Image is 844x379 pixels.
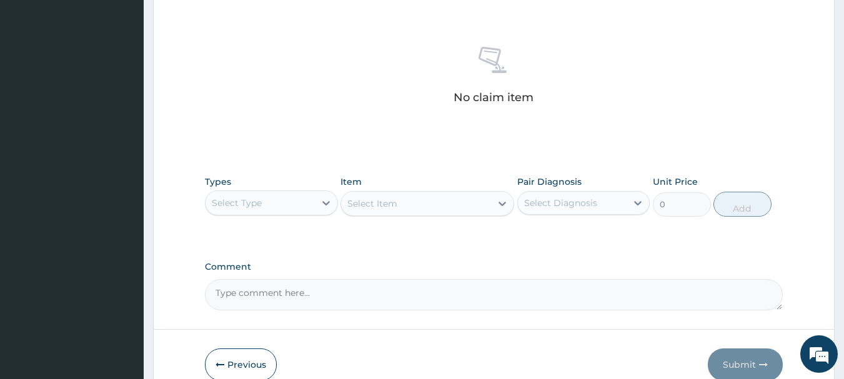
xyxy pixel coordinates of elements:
[340,175,362,188] label: Item
[212,197,262,209] div: Select Type
[653,175,698,188] label: Unit Price
[23,62,51,94] img: d_794563401_company_1708531726252_794563401
[205,6,235,36] div: Minimize live chat window
[205,262,783,272] label: Comment
[454,91,534,104] p: No claim item
[205,177,231,187] label: Types
[65,70,210,86] div: Chat with us now
[713,192,772,217] button: Add
[6,249,238,293] textarea: Type your message and hit 'Enter'
[524,197,597,209] div: Select Diagnosis
[517,175,582,188] label: Pair Diagnosis
[72,111,172,237] span: We're online!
